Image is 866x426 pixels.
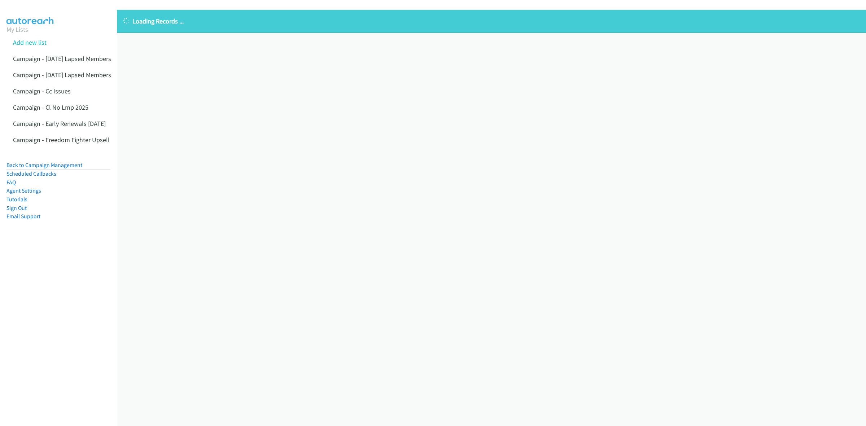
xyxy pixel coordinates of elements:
[13,71,111,79] a: Campaign - [DATE] Lapsed Members
[13,87,71,95] a: Campaign - Cc Issues
[123,16,860,26] p: Loading Records ...
[6,196,27,203] a: Tutorials
[13,119,106,128] a: Campaign - Early Renewals [DATE]
[6,25,28,34] a: My Lists
[6,213,40,220] a: Email Support
[6,162,82,168] a: Back to Campaign Management
[6,205,27,211] a: Sign Out
[6,179,16,186] a: FAQ
[6,170,56,177] a: Scheduled Callbacks
[13,38,47,47] a: Add new list
[13,54,111,63] a: Campaign - [DATE] Lapsed Members
[6,187,41,194] a: Agent Settings
[13,136,110,144] a: Campaign - Freedom Fighter Upsell
[13,103,88,111] a: Campaign - Cl No Lmp 2025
